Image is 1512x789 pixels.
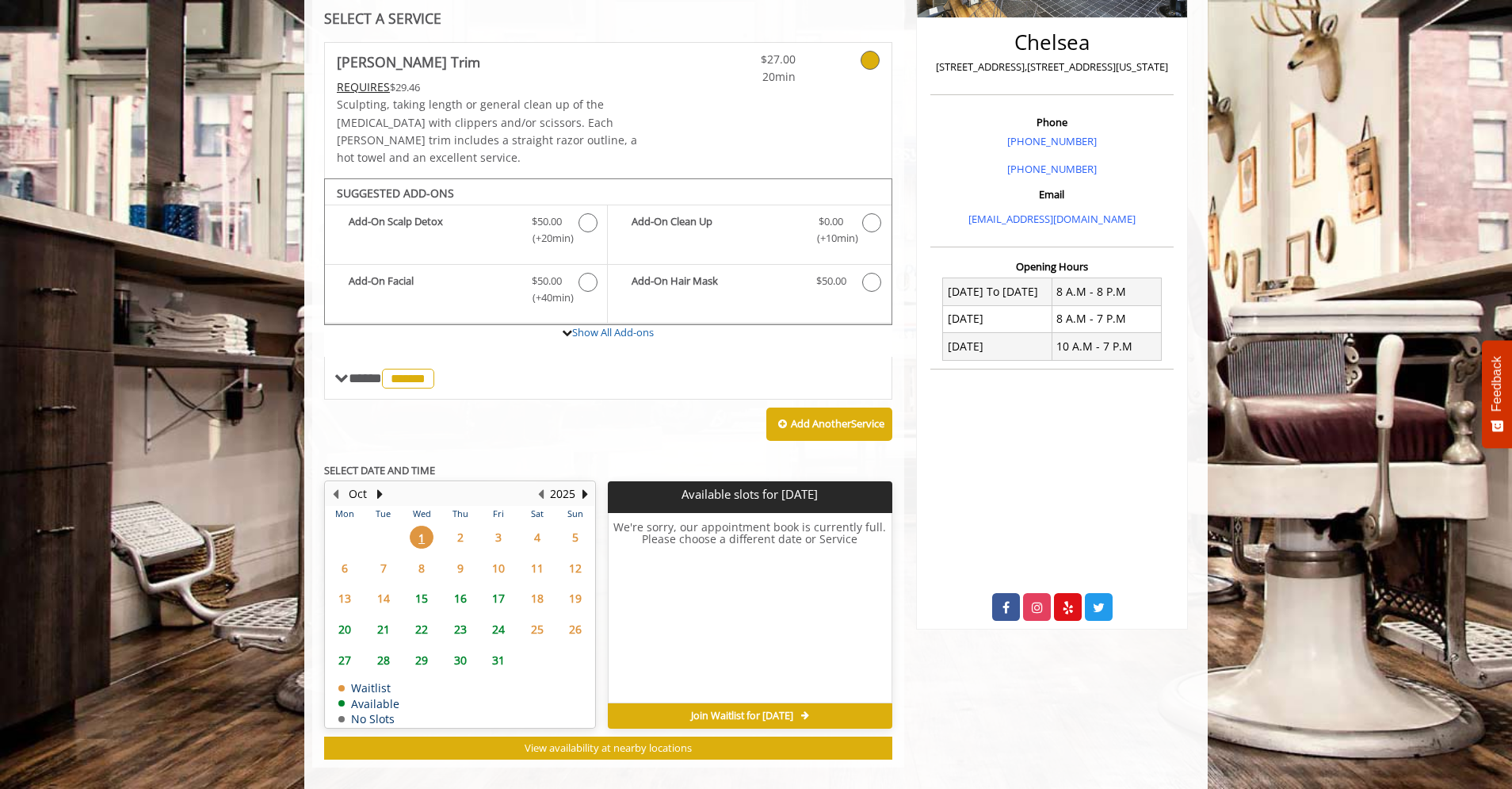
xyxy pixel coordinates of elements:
[943,305,1052,332] td: [DATE]
[337,186,454,201] b: SUGGESTED ADD-ONS
[372,557,395,580] span: 7
[372,587,395,610] span: 14
[349,213,516,247] b: Add-On Scalp Detox
[441,614,479,645] td: Select day23
[487,649,510,672] span: 31
[517,583,556,614] td: Select day18
[550,485,575,503] button: 2025
[517,506,556,522] th: Sat
[329,485,342,503] button: Previous Month
[487,618,510,641] span: 24
[1052,333,1161,360] td: 10 A.M - 7 P.M
[487,526,510,549] span: 3
[524,289,571,306] span: (+40min )
[525,587,549,610] span: 18
[532,273,562,289] span: $50.00
[525,526,549,549] span: 4
[691,710,793,722] span: Join Waitlist for [DATE]
[338,713,399,725] td: No Slots
[702,68,796,86] span: 20min
[556,506,595,522] th: Sun
[333,213,599,251] label: Add-On Scalp Detox
[525,557,549,580] span: 11
[403,583,441,614] td: Select day15
[479,553,517,584] td: Select day10
[563,618,587,641] span: 26
[930,261,1174,272] h3: Opening Hours
[934,117,1170,128] h3: Phone
[337,79,655,96] div: $29.46
[333,618,357,641] span: 20
[632,213,800,247] b: Add-On Clean Up
[556,522,595,553] td: Select day5
[934,59,1170,75] p: [STREET_ADDRESS],[STREET_ADDRESS][US_STATE]
[766,408,892,441] button: Add AnotherService
[403,645,441,676] td: Select day29
[578,485,591,503] button: Next Year
[479,583,517,614] td: Select day17
[616,213,883,251] label: Add-On Clean Up
[791,416,884,431] b: Add Another Service
[532,213,562,230] span: $50.00
[1052,305,1161,332] td: 8 A.M - 7 P.M
[333,587,357,610] span: 13
[410,526,433,549] span: 1
[364,583,402,614] td: Select day14
[326,553,364,584] td: Select day6
[479,614,517,645] td: Select day24
[326,645,364,676] td: Select day27
[943,333,1052,360] td: [DATE]
[449,526,472,549] span: 2
[337,96,655,167] p: Sculpting, taking length or general clean up of the [MEDICAL_DATA] with clippers and/or scissors....
[449,618,472,641] span: 23
[525,618,549,641] span: 25
[632,273,800,292] b: Add-On Hair Mask
[563,587,587,610] span: 19
[326,583,364,614] td: Select day13
[403,614,441,645] td: Select day22
[556,553,595,584] td: Select day12
[326,614,364,645] td: Select day20
[1007,134,1097,148] a: [PHONE_NUMBER]
[1007,162,1097,176] a: [PHONE_NUMBER]
[449,557,472,580] span: 9
[364,645,402,676] td: Select day28
[609,521,891,697] h6: We're sorry, our appointment book is currently full. Please choose a different date or Service
[441,583,479,614] td: Select day16
[563,526,587,549] span: 5
[441,553,479,584] td: Select day9
[403,553,441,584] td: Select day8
[934,189,1170,200] h3: Email
[324,737,892,760] button: View availability at nearby locations
[524,230,571,247] span: (+20min )
[441,506,479,522] th: Thu
[441,522,479,553] td: Select day2
[372,649,395,672] span: 28
[337,51,480,73] b: [PERSON_NAME] Trim
[410,618,433,641] span: 22
[563,557,587,580] span: 12
[403,522,441,553] td: Select day1
[1052,278,1161,305] td: 8 A.M - 8 P.M
[333,557,357,580] span: 6
[517,614,556,645] td: Select day25
[702,51,796,68] span: $27.00
[968,212,1136,226] a: [EMAIL_ADDRESS][DOMAIN_NAME]
[324,178,892,326] div: Beard Trim Add-onS
[403,506,441,522] th: Wed
[326,506,364,522] th: Mon
[449,587,472,610] span: 16
[349,273,516,306] b: Add-On Facial
[364,553,402,584] td: Select day7
[333,649,357,672] span: 27
[479,645,517,676] td: Select day31
[364,506,402,522] th: Tue
[333,273,599,310] label: Add-On Facial
[364,614,402,645] td: Select day21
[410,557,433,580] span: 8
[517,522,556,553] td: Select day4
[410,587,433,610] span: 15
[487,557,510,580] span: 10
[449,649,472,672] span: 30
